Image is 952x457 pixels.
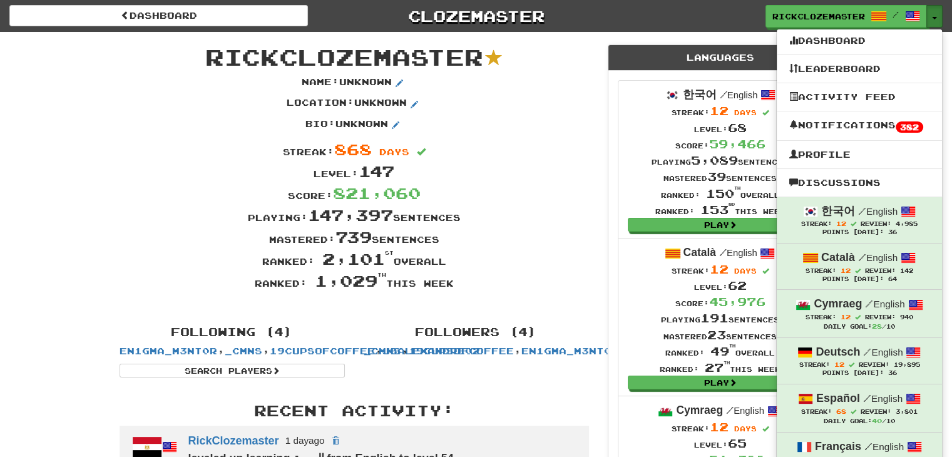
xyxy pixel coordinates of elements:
[900,314,913,321] span: 940
[777,244,942,289] a: Català /English Streak: 12 Review: 142 Points [DATE]: 64
[120,326,345,339] h4: Following (4)
[335,227,372,246] span: 739
[789,369,929,377] div: Points [DATE]: 36
[333,183,421,202] span: 821,060
[379,146,409,157] span: days
[706,187,740,200] span: 150
[896,121,923,133] span: 382
[896,220,918,227] span: 4,985
[762,426,769,433] span: Streak includes today.
[858,252,866,263] span: /
[772,11,865,22] span: RickClozemaster
[777,146,942,163] a: Profile
[841,313,851,321] span: 12
[700,311,729,325] span: 191
[110,270,598,292] div: Ranked: this week
[660,327,781,343] div: Mastered sentences
[814,297,862,310] strong: Cymraeg
[777,338,942,384] a: Deutsch /English Streak: 12 Review: 19,895 Points [DATE]: 36
[872,322,882,330] span: 28
[691,153,738,167] span: 5,089
[872,417,882,424] span: 40
[710,344,735,358] span: 49
[865,267,896,274] span: Review:
[710,262,729,276] span: 12
[305,118,403,133] p: Bio : Unknown
[724,361,730,365] sup: th
[801,408,832,415] span: Streak:
[893,361,919,368] span: 19,895
[120,346,217,356] a: En1gma_M3nt0r
[848,362,854,367] span: Streak includes today.
[110,248,598,270] div: Ranked: overall
[334,140,372,158] span: 868
[188,434,279,446] a: RickClozemaster
[777,290,942,337] a: Cymraeg /English Streak: 12 Review: 940 Daily Goal:28/10
[719,247,727,258] span: /
[789,416,929,426] div: Daily Goal: /10
[710,420,729,434] span: 12
[710,104,729,118] span: 12
[707,328,726,342] span: 23
[110,160,598,182] div: Level:
[720,89,727,100] span: /
[608,45,832,71] div: Languages
[660,359,781,376] div: Ranked: this week
[893,10,899,19] span: /
[652,185,789,202] div: Ranked: overall
[709,137,765,151] span: 59,466
[765,5,927,28] a: RickClozemaster /
[628,376,813,389] a: Play
[385,250,394,256] sup: st
[110,320,354,377] div: , , ,
[354,320,598,357] div: , , ,
[205,43,483,70] span: RickClozemaster
[364,346,401,356] a: _cmns
[729,344,735,348] sup: th
[789,275,929,284] div: Points [DATE]: 64
[660,310,781,326] div: Playing sentences
[720,90,758,100] small: English
[821,205,855,217] strong: 한국어
[777,197,942,243] a: 한국어 /English Streak: 12 Review: 4,985 Points [DATE]: 36
[652,152,789,168] div: Playing sentences
[864,441,873,452] span: /
[652,136,789,152] div: Score:
[863,393,871,404] span: /
[120,364,345,377] a: Search Players
[110,138,598,160] div: Streak:
[734,186,740,190] sup: th
[865,298,873,309] span: /
[816,346,860,358] strong: Deutsch
[777,117,942,135] a: Notifications382
[789,228,929,237] div: Points [DATE]: 36
[863,347,903,357] small: English
[728,279,747,292] span: 62
[865,299,904,309] small: English
[521,346,619,356] a: En1gma_M3nt0r
[364,326,589,339] h4: Followers (4)
[777,175,942,191] a: Discussions
[836,408,846,415] span: 68
[652,168,789,185] div: Mastered sentences
[652,103,789,119] div: Streak:
[683,246,716,259] strong: Català
[836,220,846,227] span: 12
[858,252,898,263] small: English
[322,249,394,268] span: 2,101
[806,314,836,321] span: Streak:
[900,267,913,274] span: 142
[225,346,262,356] a: _cmns
[377,272,386,278] sup: th
[315,271,386,290] span: 1,029
[652,202,789,218] div: Ranked: this week
[628,218,813,232] a: Play
[858,206,898,217] small: English
[327,5,625,27] a: Clozemaster
[762,110,769,116] span: Streak includes today.
[285,435,325,446] small: 1 day ago
[726,406,764,416] small: English
[728,121,747,135] span: 68
[734,424,757,433] span: days
[864,441,904,452] small: English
